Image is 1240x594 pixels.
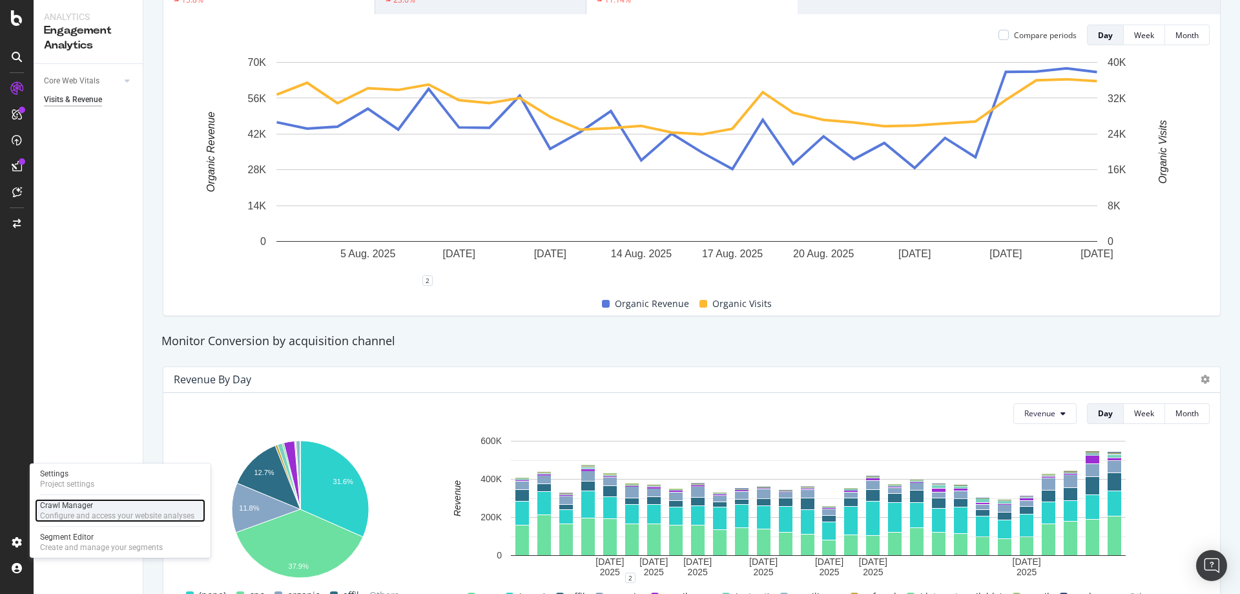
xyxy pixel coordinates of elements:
span: Revenue [1024,408,1055,419]
text: 2025 [863,567,883,577]
svg: A chart. [174,434,426,587]
text: 400K [480,474,502,484]
button: Month [1165,403,1210,424]
text: 32K [1108,93,1126,104]
div: Engagement Analytics [44,23,132,53]
text: 17 Aug. 2025 [702,248,763,259]
text: 70K [248,57,267,68]
a: Crawl ManagerConfigure and access your website analyses [35,499,205,522]
div: Crawl Manager [40,500,194,511]
text: 14K [248,200,267,211]
text: 5 Aug. 2025 [340,248,396,259]
button: Week [1124,403,1165,424]
div: Month [1175,30,1199,41]
div: Week [1134,408,1154,419]
div: Revenue by Day [174,373,251,386]
div: Analytics [44,10,132,23]
div: Segment Editor [40,532,163,542]
text: 2025 [1017,567,1037,577]
text: [DATE] [443,248,475,259]
div: Create and manage your segments [40,542,163,553]
text: [DATE] [898,248,931,259]
text: 20 Aug. 2025 [793,248,854,259]
a: Core Web Vitals [44,74,121,88]
text: 2025 [688,567,708,577]
div: Configure and access your website analyses [40,511,194,521]
a: Segment EditorCreate and manage your segments [35,531,205,554]
text: 31.6% [333,478,353,485]
text: 12.7% [254,469,274,476]
a: Visits & Revenue [44,93,134,107]
text: 37.9% [289,562,309,570]
text: [DATE] [639,557,668,567]
text: [DATE] [815,557,843,567]
text: [DATE] [1013,557,1041,567]
text: 2025 [644,567,664,577]
text: 11.8% [239,504,259,512]
text: [DATE] [989,248,1022,259]
text: Organic Revenue [205,112,216,193]
svg: A chart. [174,56,1200,281]
div: Core Web Vitals [44,74,99,88]
text: 2025 [754,567,774,577]
div: Week [1134,30,1154,41]
svg: A chart. [434,434,1203,578]
text: 0 [1108,236,1113,247]
div: 2 [625,573,635,583]
span: Organic Visits [712,296,772,312]
text: 600K [480,436,502,446]
div: Visits & Revenue [44,93,102,107]
div: Month [1175,408,1199,419]
text: 0 [260,236,266,247]
text: 40K [1108,57,1126,68]
text: [DATE] [534,248,566,259]
div: Settings [40,469,94,479]
text: [DATE] [1080,248,1113,259]
button: Month [1165,25,1210,45]
text: 2025 [819,567,839,577]
button: Day [1087,25,1124,45]
text: [DATE] [859,557,887,567]
text: 200K [480,512,502,522]
span: Organic Revenue [615,296,689,312]
text: 24K [1108,129,1126,140]
text: 42K [248,129,267,140]
div: Open Intercom Messenger [1196,550,1227,581]
text: Organic Visits [1157,120,1168,184]
div: Compare periods [1014,30,1077,41]
div: Monitor Conversion by acquisition channel [155,333,1228,350]
text: 16K [1108,165,1126,176]
text: 56K [248,93,267,104]
button: Revenue [1013,403,1077,424]
a: SettingsProject settings [35,467,205,491]
div: 2 [422,275,433,286]
button: Day [1087,403,1124,424]
div: Project settings [40,479,94,489]
text: [DATE] [749,557,778,567]
div: Day [1098,408,1113,419]
button: Week [1124,25,1165,45]
text: 2025 [600,567,620,577]
text: 14 Aug. 2025 [611,248,672,259]
div: Day [1098,30,1113,41]
text: 28K [248,165,267,176]
text: 8K [1108,200,1121,211]
text: [DATE] [595,557,624,567]
text: 0 [497,550,502,560]
text: [DATE] [683,557,712,567]
text: Revenue [452,480,462,516]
